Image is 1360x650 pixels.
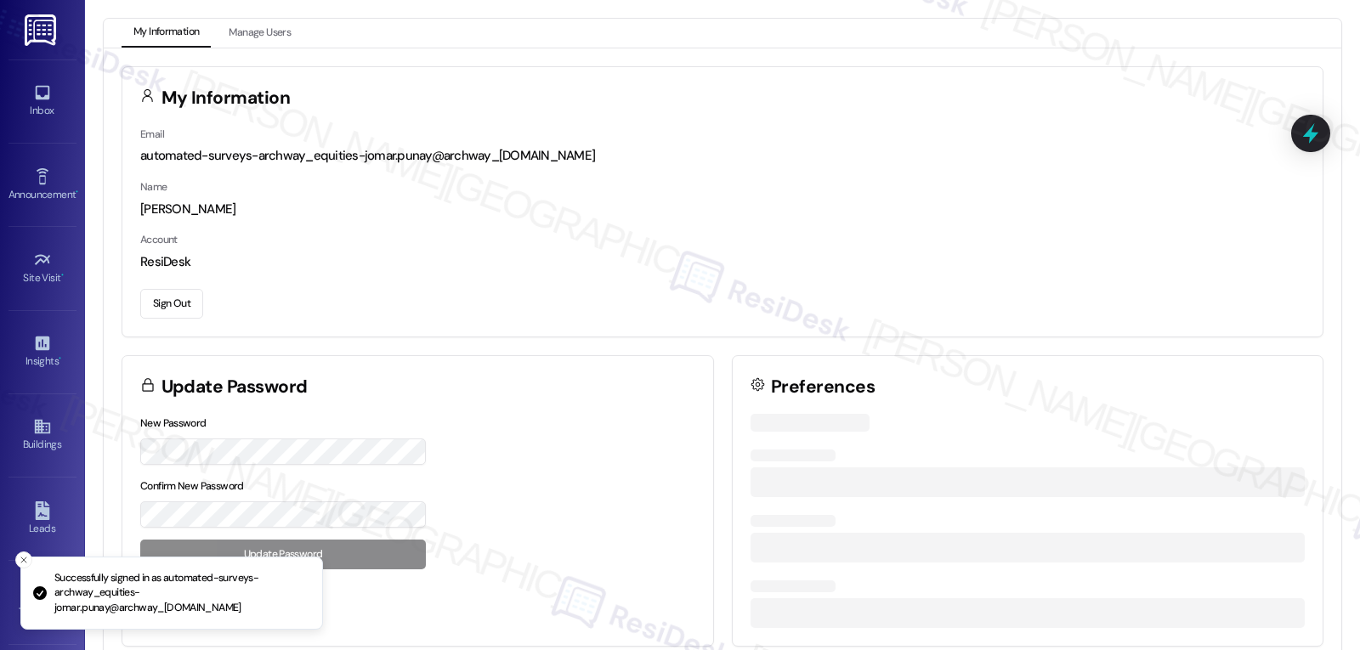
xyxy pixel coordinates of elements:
[122,19,211,48] button: My Information
[140,147,1305,165] div: automated-surveys-archway_equities-jomar.punay@archway_[DOMAIN_NAME]
[8,496,76,542] a: Leads
[140,127,164,141] label: Email
[161,378,308,396] h3: Update Password
[15,551,32,568] button: Close toast
[140,416,207,430] label: New Password
[59,353,61,365] span: •
[54,571,309,616] p: Successfully signed in as automated-surveys-archway_equities-jomar.punay@archway_[DOMAIN_NAME]
[8,329,76,375] a: Insights •
[25,14,59,46] img: ResiDesk Logo
[8,412,76,458] a: Buildings
[140,253,1305,271] div: ResiDesk
[8,579,76,625] a: Templates •
[771,378,875,396] h3: Preferences
[140,289,203,319] button: Sign Out
[161,89,291,107] h3: My Information
[140,233,178,246] label: Account
[140,180,167,194] label: Name
[140,201,1305,218] div: [PERSON_NAME]
[217,19,303,48] button: Manage Users
[61,269,64,281] span: •
[8,78,76,124] a: Inbox
[140,479,244,493] label: Confirm New Password
[76,186,78,198] span: •
[8,246,76,291] a: Site Visit •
